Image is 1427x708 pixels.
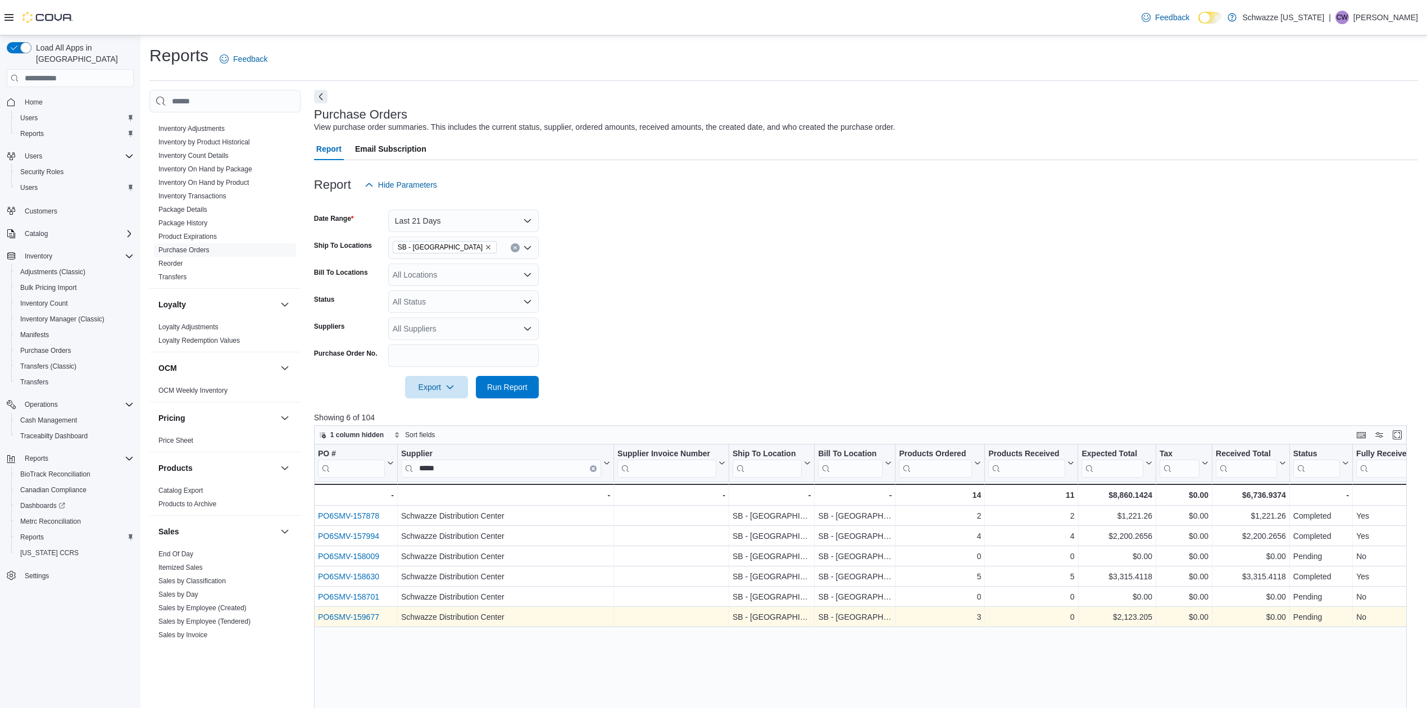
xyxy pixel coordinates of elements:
a: Dashboards [11,498,138,514]
button: Keyboard shortcuts [1355,428,1368,442]
span: Inventory On Hand by Product [158,178,249,187]
div: $1,221.26 [1081,509,1152,523]
a: PO6SMV-157878 [318,511,379,520]
span: Transfers [20,378,48,387]
span: Sort fields [405,430,435,439]
div: 2 [988,509,1074,523]
a: Settings [20,569,53,583]
button: Users [20,149,47,163]
span: Dashboards [20,501,65,510]
div: Tax [1160,449,1199,478]
span: Customers [25,207,57,216]
div: - [617,488,725,502]
div: $0.00 [1160,509,1208,523]
div: View purchase order summaries. This includes the current status, supplier, ordered amounts, recei... [314,121,896,133]
a: Catalog Export [158,487,203,494]
button: Open list of options [523,243,532,252]
a: PO6SMV-157994 [318,532,379,541]
button: Hide Parameters [360,174,442,196]
span: BioTrack Reconciliation [16,468,134,481]
span: Users [20,183,38,192]
button: Pricing [158,412,276,424]
label: Bill To Locations [314,268,368,277]
span: Loyalty Redemption Values [158,336,240,345]
span: Manifests [16,328,134,342]
p: Schwazze [US_STATE] [1242,11,1324,24]
span: Washington CCRS [16,546,134,560]
div: $6,736.9374 [1216,488,1286,502]
button: OCM [158,362,276,374]
div: - [1293,488,1349,502]
div: 14 [899,488,981,502]
span: Export [412,376,461,398]
div: Products Received [988,449,1065,478]
a: Itemized Sales [158,564,203,571]
span: Adjustments (Classic) [16,265,134,279]
span: Inventory Manager (Classic) [16,312,134,326]
span: Settings [20,569,134,583]
a: Package Details [158,206,207,214]
div: Supplier Invoice Number [617,449,716,478]
div: Ship To Location [733,449,802,460]
span: Feedback [1155,12,1189,23]
span: Package Details [158,205,207,214]
a: Feedback [215,48,272,70]
button: Security Roles [11,164,138,180]
div: Expected Total [1081,449,1143,460]
button: Bill To Location [818,449,892,478]
span: Reports [20,452,134,465]
button: Reports [11,126,138,142]
span: Reorder [158,259,183,268]
div: $2,200.2656 [1216,529,1286,543]
button: Traceabilty Dashboard [11,428,138,444]
div: Fully Received [1356,449,1417,460]
a: Home [20,96,47,109]
a: Feedback [1137,6,1194,29]
button: Open list of options [523,324,532,333]
button: Users [2,148,138,164]
h3: Purchase Orders [314,108,407,121]
h3: Loyalty [158,299,186,310]
span: SB - [GEOGRAPHIC_DATA] [398,242,483,253]
a: Transfers [158,273,187,281]
div: Received Total [1216,449,1277,478]
div: Products Ordered [899,449,972,478]
button: Catalog [20,227,52,240]
span: Reports [25,454,48,463]
a: Transfers [16,375,53,389]
button: Run Report [476,376,539,398]
a: Cash Management [16,414,81,427]
div: SB - [GEOGRAPHIC_DATA] [733,509,811,523]
button: Inventory [20,249,57,263]
span: Inventory [20,249,134,263]
button: Products [278,461,292,475]
button: Sales [278,525,292,538]
button: Products Ordered [899,449,981,478]
a: Users [16,181,42,194]
span: Users [16,181,134,194]
button: PO # [318,449,394,478]
button: Fully Received [1356,449,1426,478]
div: Supplier Invoice Number [617,449,716,460]
p: | [1329,11,1331,24]
button: Enter fullscreen [1390,428,1404,442]
button: Adjustments (Classic) [11,264,138,280]
h1: Reports [149,44,208,67]
button: Clear input [511,243,520,252]
input: Dark Mode [1198,12,1222,24]
a: Canadian Compliance [16,483,91,497]
a: Reports [16,530,48,544]
h3: Report [314,178,351,192]
span: Loyalty Adjustments [158,323,219,332]
a: Product Expirations [158,233,217,240]
a: PO6SMV-158009 [318,552,379,561]
div: Bill To Location [818,449,883,478]
button: Reports [2,451,138,466]
button: Operations [2,397,138,412]
a: Inventory Transactions [158,192,226,200]
button: Last 21 Days [388,210,539,232]
button: BioTrack Reconciliation [11,466,138,482]
span: Security Roles [20,167,63,176]
a: Inventory by Product Historical [158,138,250,146]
